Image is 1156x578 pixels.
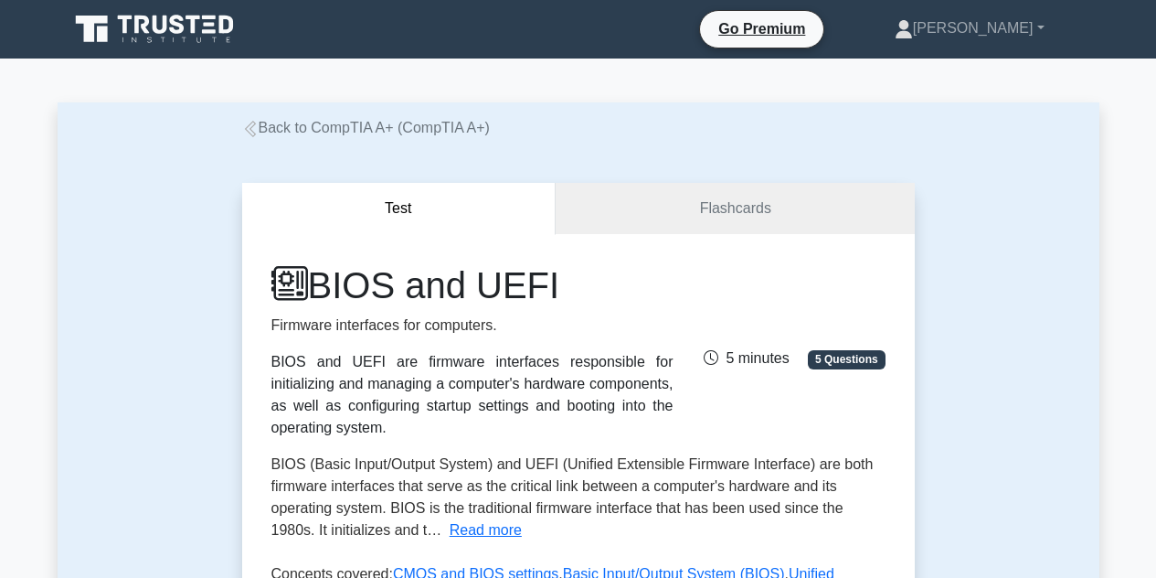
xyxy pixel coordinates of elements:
[450,519,522,541] button: Read more
[704,350,789,366] span: 5 minutes
[271,263,673,307] h1: BIOS and UEFI
[851,10,1088,47] a: [PERSON_NAME]
[271,456,874,538] span: BIOS (Basic Input/Output System) and UEFI (Unified Extensible Firmware Interface) are both firmwa...
[808,350,885,369] span: 5 Questions
[556,183,914,235] a: Flashcards
[242,120,490,135] a: Back to CompTIA A+ (CompTIA A+)
[271,315,673,337] p: Firmware interfaces for computers.
[242,183,557,235] button: Test
[271,351,673,439] div: BIOS and UEFI are firmware interfaces responsible for initializing and managing a computer's hard...
[707,17,816,40] a: Go Premium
